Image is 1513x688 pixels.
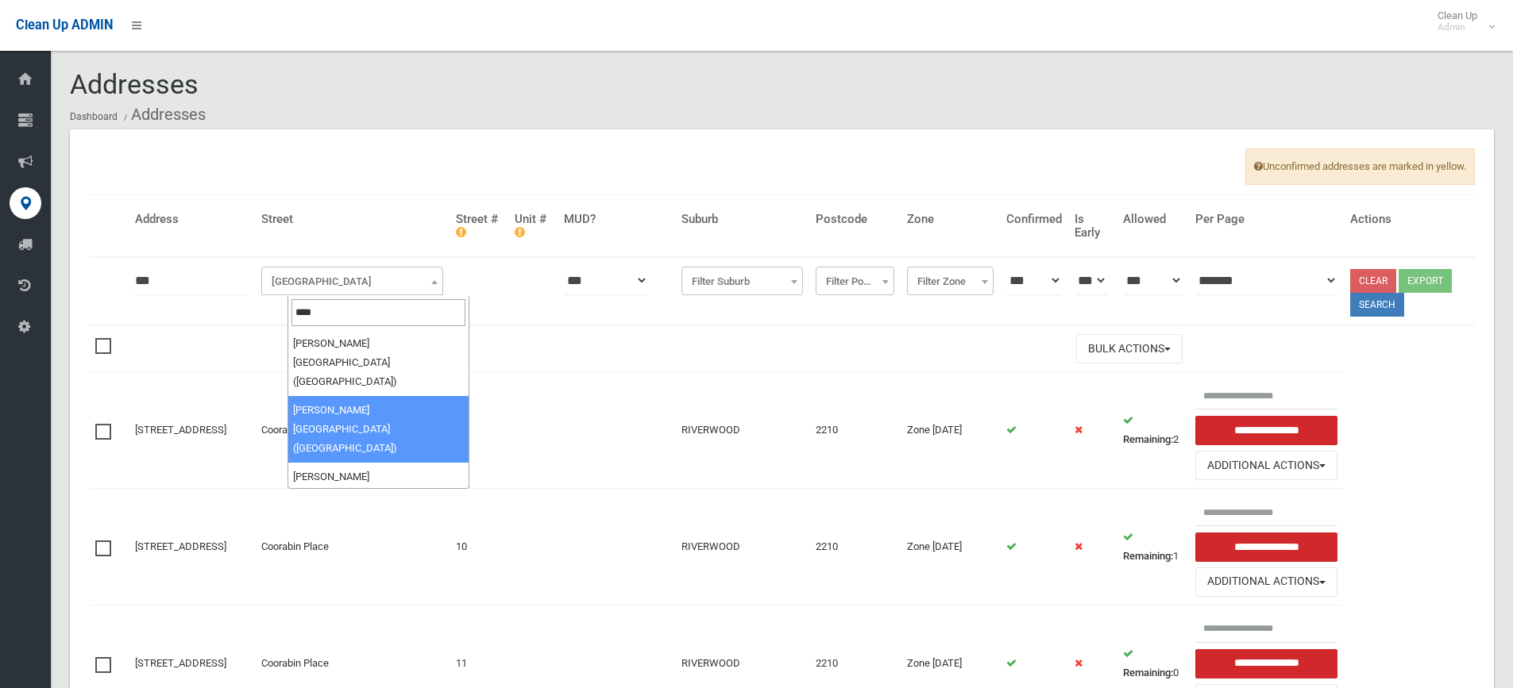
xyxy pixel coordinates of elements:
span: Filter Postcode [816,267,894,295]
h4: Zone [907,213,994,226]
h4: Per Page [1195,213,1338,226]
span: Filter Suburb [681,267,803,295]
td: Zone [DATE] [901,372,1000,489]
small: Admin [1438,21,1477,33]
a: Dashboard [70,111,118,122]
h4: Address [135,213,249,226]
td: 10 [450,489,508,605]
button: Export [1399,269,1452,293]
span: Filter Zone [907,267,994,295]
a: [STREET_ADDRESS] [135,540,226,552]
h4: Street # [456,213,502,239]
td: Coorabin Place [255,489,450,605]
li: Addresses [120,100,206,129]
button: Additional Actions [1195,451,1338,480]
span: Filter Postcode [820,271,890,293]
td: 2 [1117,372,1188,489]
span: Filter Street [261,267,443,295]
button: Bulk Actions [1076,334,1183,363]
span: Filter Suburb [685,271,799,293]
li: [PERSON_NAME][GEOGRAPHIC_DATA] (REVESBY) [288,463,469,510]
h4: Suburb [681,213,803,226]
button: Additional Actions [1195,567,1338,597]
button: Search [1350,293,1404,317]
span: Filter Street [265,271,439,293]
h4: Unit # [515,213,550,239]
td: 2210 [809,489,901,605]
td: RIVERWOOD [675,372,809,489]
h4: MUD? [564,213,670,226]
td: 2210 [809,372,901,489]
strong: Remaining: [1123,550,1173,562]
h4: Street [261,213,443,226]
h4: Allowed [1123,213,1182,226]
span: Addresses [70,68,199,100]
h4: Postcode [816,213,894,226]
h4: Confirmed [1006,213,1062,226]
li: [PERSON_NAME][GEOGRAPHIC_DATA] ([GEOGRAPHIC_DATA]) [288,329,469,396]
span: Clean Up ADMIN [16,17,113,33]
td: Zone [DATE] [901,489,1000,605]
span: Filter Zone [911,271,990,293]
h4: Actions [1350,213,1469,226]
a: [STREET_ADDRESS] [135,424,226,436]
span: Unconfirmed addresses are marked in yellow. [1245,148,1475,185]
a: [STREET_ADDRESS] [135,657,226,669]
td: 1 [1117,489,1188,605]
td: RIVERWOOD [675,489,809,605]
h4: Is Early [1075,213,1111,239]
strong: Remaining: [1123,433,1173,445]
strong: Remaining: [1123,667,1173,678]
td: 1 [450,372,508,489]
li: [PERSON_NAME][GEOGRAPHIC_DATA] ([GEOGRAPHIC_DATA]) [288,396,469,463]
a: Clear [1350,269,1396,293]
td: Coorabin Place [255,372,450,489]
span: Clean Up [1430,10,1493,33]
